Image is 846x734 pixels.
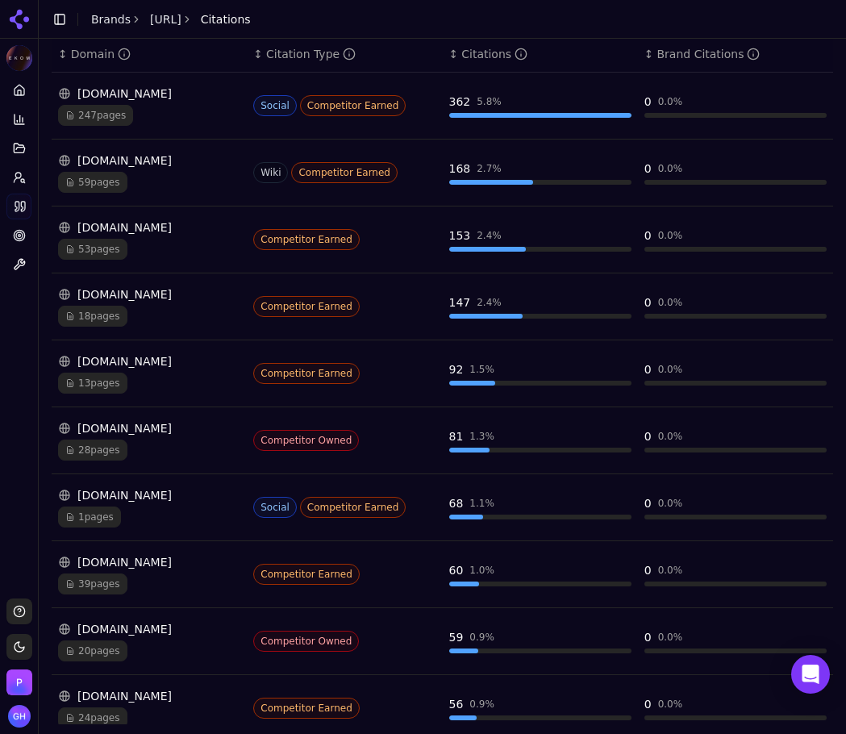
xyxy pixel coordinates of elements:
div: 0.0 % [658,296,683,309]
div: Open Intercom Messenger [791,655,830,694]
span: Competitor Owned [253,631,359,652]
div: 153 [449,227,471,244]
div: 81 [449,428,464,444]
span: 53 pages [58,239,127,260]
div: 0 [644,361,652,377]
span: Social [253,497,297,518]
div: 0 [644,428,652,444]
div: [DOMAIN_NAME] [58,487,240,503]
div: 2.4 % [477,229,502,242]
span: Competitor Earned [253,564,360,585]
img: Grace Hallen [8,705,31,728]
div: [DOMAIN_NAME] [58,420,240,436]
div: 0.0 % [658,95,683,108]
div: 0.0 % [658,564,683,577]
div: ↕Brand Citations [644,46,827,62]
div: 2.7 % [477,162,502,175]
span: 59 pages [58,172,127,193]
div: 68 [449,495,464,511]
span: 24 pages [58,707,127,728]
span: Citations [201,11,251,27]
img: Perrill [6,669,32,695]
span: 1 pages [58,507,121,528]
button: Open user button [8,705,31,728]
nav: breadcrumb [91,11,251,27]
div: 0.0 % [658,430,683,443]
div: 56 [449,696,464,712]
div: Citation Type [266,46,356,62]
th: citationTypes [247,36,442,73]
div: 0.0 % [658,698,683,711]
div: 5.8 % [477,95,502,108]
span: Competitor Earned [253,296,360,317]
div: 0.0 % [658,631,683,644]
div: 0.9 % [469,698,494,711]
div: [DOMAIN_NAME] [58,286,240,302]
span: Competitor Earned [253,698,360,719]
div: 0 [644,495,652,511]
div: ↕Citation Type [253,46,436,62]
div: [DOMAIN_NAME] [58,219,240,236]
div: 0.9 % [469,631,494,644]
div: 59 [449,629,464,645]
span: Wiki [253,162,288,183]
div: 0.0 % [658,229,683,242]
div: 0 [644,294,652,311]
span: Competitor Earned [300,497,406,518]
div: 0 [644,562,652,578]
div: 362 [449,94,471,110]
div: [DOMAIN_NAME] [58,152,240,169]
th: domain [52,36,247,73]
button: Open organization switcher [6,669,32,695]
span: 28 pages [58,440,127,461]
span: 247 pages [58,105,133,126]
span: Competitor Earned [253,229,360,250]
div: [DOMAIN_NAME] [58,621,240,637]
span: Competitor Earned [291,162,398,183]
img: Ekom.AI [6,45,32,71]
div: [DOMAIN_NAME] [58,85,240,102]
div: 0 [644,161,652,177]
div: 1.1 % [469,497,494,510]
button: Current brand: Ekom.AI [6,45,32,71]
span: Competitor Owned [253,430,359,451]
div: 1.3 % [469,430,494,443]
div: ↕Citations [449,46,631,62]
div: Brand Citations [656,46,760,62]
div: 0.0 % [658,162,683,175]
span: 13 pages [58,373,127,394]
span: Competitor Earned [300,95,406,116]
div: 92 [449,361,464,377]
div: 0 [644,227,652,244]
span: 39 pages [58,573,127,594]
div: 0.0 % [658,363,683,376]
div: 60 [449,562,464,578]
div: 1.0 % [469,564,494,577]
a: Brands [91,13,131,26]
span: Social [253,95,297,116]
div: Citations [461,46,527,62]
div: 0 [644,696,652,712]
span: 18 pages [58,306,127,327]
div: [DOMAIN_NAME] [58,353,240,369]
span: 20 pages [58,640,127,661]
div: [DOMAIN_NAME] [58,554,240,570]
div: 0 [644,94,652,110]
div: ↕Domain [58,46,240,62]
div: 1.5 % [469,363,494,376]
div: 2.4 % [477,296,502,309]
span: Competitor Earned [253,363,360,384]
th: brandCitationCount [638,36,833,73]
div: 0.0 % [658,497,683,510]
div: 0 [644,629,652,645]
div: 147 [449,294,471,311]
div: 168 [449,161,471,177]
div: [DOMAIN_NAME] [58,688,240,704]
a: [URL] [150,11,181,27]
th: totalCitationCount [443,36,638,73]
div: Domain [71,46,131,62]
